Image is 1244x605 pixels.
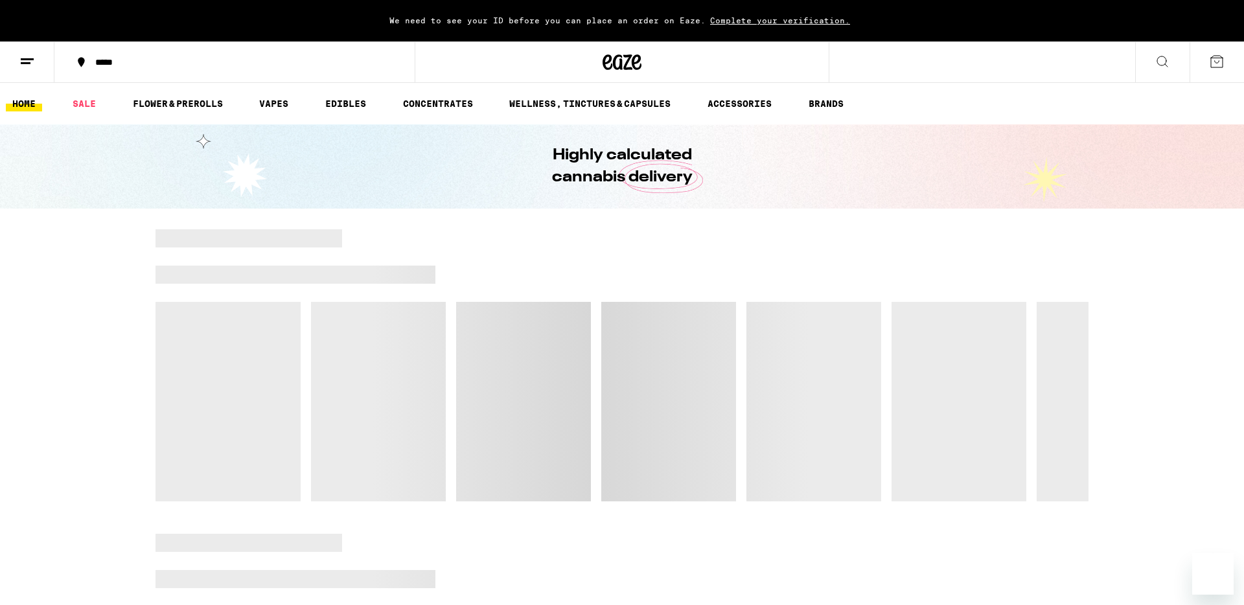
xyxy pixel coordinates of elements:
a: WELLNESS, TINCTURES & CAPSULES [503,96,677,111]
a: HOME [6,96,42,111]
a: FLOWER & PREROLLS [126,96,229,111]
a: ACCESSORIES [701,96,778,111]
span: We need to see your ID before you can place an order on Eaze. [389,16,706,25]
a: EDIBLES [319,96,373,111]
a: VAPES [253,96,295,111]
iframe: Button to launch messaging window [1192,553,1234,595]
a: SALE [66,96,102,111]
h1: Highly calculated cannabis delivery [515,144,729,188]
a: CONCENTRATES [397,96,479,111]
span: Complete your verification. [706,16,855,25]
a: BRANDS [802,96,850,111]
